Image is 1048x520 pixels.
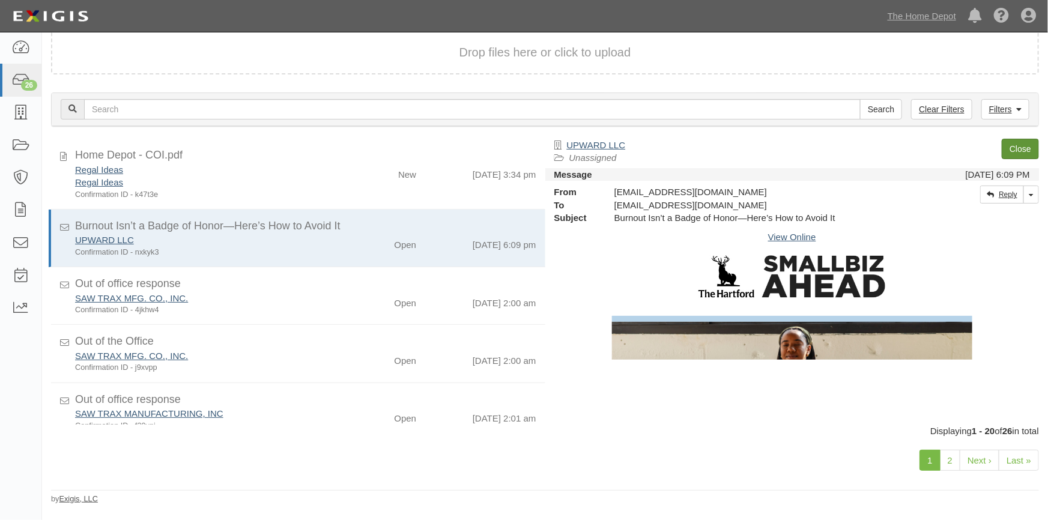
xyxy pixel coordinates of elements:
[398,163,416,181] div: New
[394,349,416,367] div: Open
[84,99,861,119] input: Search
[473,234,536,251] div: [DATE] 6:09 pm
[75,163,336,176] div: Regal Ideas
[980,186,1024,204] a: Reply
[473,349,536,367] div: [DATE] 2:00 am
[75,420,336,431] div: Confirmation ID - f39vnj
[75,247,336,258] div: Confirmation ID - nxkyk3
[75,235,134,245] a: UPWARD LLC
[960,450,999,471] a: Next ›
[940,450,960,471] a: 2
[993,8,1009,24] i: Help Center - Complianz
[972,426,995,436] b: 1 - 20
[75,304,336,315] div: Confirmation ID - 4jkhw4
[545,211,605,224] strong: Subject
[459,44,631,61] button: Drop files here or click to upload
[919,450,940,471] a: 1
[75,408,223,419] a: SAW TRAX MANUFACTURING, INC
[394,292,416,309] div: Open
[75,189,336,200] div: Confirmation ID - k47t3e
[21,80,37,91] div: 26
[882,4,962,28] a: The Home Depot
[75,392,536,408] div: Out of office response
[75,293,188,303] a: SAW TRAX MFG. CO., INC.
[911,99,972,119] a: Clear Filters
[605,186,907,198] div: [EMAIL_ADDRESS][DOMAIN_NAME]
[554,169,592,180] strong: Message
[860,99,902,119] input: Search
[612,322,972,448] img: Small business owner resting
[51,494,98,504] small: by
[605,211,907,224] div: Burnout Isn’t a Badge of Honor—Here’s How to Avoid It
[567,140,626,150] a: UPWARD LLC
[569,153,617,163] a: Unassigned
[75,165,123,175] a: Regal Ideas
[545,186,605,198] strong: From
[75,351,188,361] a: SAW TRAX MFG. CO., INC.
[473,407,536,425] div: [DATE] 2:01 am
[75,334,536,349] div: Out of the Office
[1002,139,1039,159] a: Close
[545,199,605,211] strong: To
[75,177,123,187] a: Regal Ideas
[59,494,98,503] a: Exigis, LLC
[394,234,416,251] div: Open
[1002,426,1013,436] b: 26
[42,425,1048,437] div: Displaying of in total
[768,232,816,242] a: View Online
[394,407,416,425] div: Open
[75,219,536,234] div: Burnout Isn’t a Badge of Honor—Here’s How to Avoid It
[75,148,536,163] div: Home Depot - COI.pdf
[75,176,336,189] div: Regal Ideas
[966,168,1030,181] div: [DATE] 6:09 PM
[605,199,907,211] div: party-4h3nxt@sbainsurance.homedepot.com
[473,292,536,309] div: [DATE] 2:00 am
[999,450,1039,471] a: Last »
[981,99,1029,119] a: Filters
[473,163,536,181] div: [DATE] 3:34 pm
[75,276,536,292] div: Out of office response
[9,5,92,27] img: logo-5460c22ac91f19d4615b14bd174203de0afe785f0fc80cf4dbbc73dc1793850b.png
[75,362,336,373] div: Confirmation ID - j9xvpp
[698,255,886,298] img: Small Biz Ahead Logo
